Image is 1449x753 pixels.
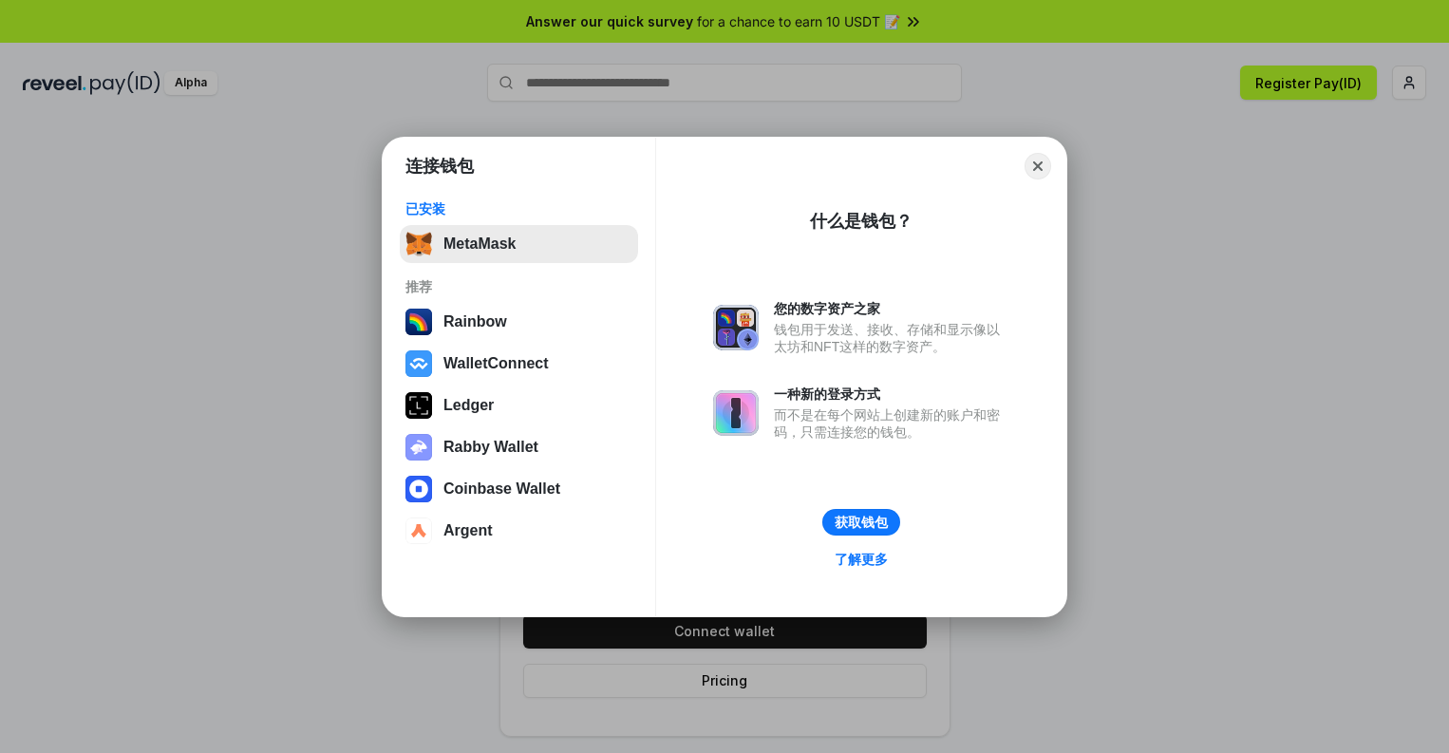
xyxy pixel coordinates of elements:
img: svg+xml,%3Csvg%20width%3D%2228%22%20height%3D%2228%22%20viewBox%3D%220%200%2028%2028%22%20fill%3D... [405,518,432,544]
div: WalletConnect [443,355,549,372]
img: svg+xml,%3Csvg%20width%3D%2228%22%20height%3D%2228%22%20viewBox%3D%220%200%2028%2028%22%20fill%3D... [405,350,432,377]
button: Rabby Wallet [400,428,638,466]
div: MetaMask [443,235,516,253]
div: 推荐 [405,278,632,295]
div: 而不是在每个网站上创建新的账户和密码，只需连接您的钱包。 [774,406,1009,441]
img: svg+xml,%3Csvg%20width%3D%22120%22%20height%3D%22120%22%20viewBox%3D%220%200%20120%20120%22%20fil... [405,309,432,335]
button: Argent [400,512,638,550]
button: WalletConnect [400,345,638,383]
div: Rainbow [443,313,507,330]
a: 了解更多 [823,547,899,572]
div: 什么是钱包？ [810,210,913,233]
div: 获取钱包 [835,514,888,531]
div: 钱包用于发送、接收、存储和显示像以太坊和NFT这样的数字资产。 [774,321,1009,355]
img: svg+xml,%3Csvg%20width%3D%2228%22%20height%3D%2228%22%20viewBox%3D%220%200%2028%2028%22%20fill%3D... [405,476,432,502]
button: MetaMask [400,225,638,263]
h1: 连接钱包 [405,155,474,178]
button: 获取钱包 [822,509,900,536]
div: Argent [443,522,493,539]
img: svg+xml,%3Csvg%20xmlns%3D%22http%3A%2F%2Fwww.w3.org%2F2000%2Fsvg%22%20fill%3D%22none%22%20viewBox... [713,390,759,436]
div: Coinbase Wallet [443,480,560,498]
div: 一种新的登录方式 [774,386,1009,403]
div: 您的数字资产之家 [774,300,1009,317]
button: Coinbase Wallet [400,470,638,508]
button: Ledger [400,386,638,424]
div: Rabby Wallet [443,439,538,456]
div: Ledger [443,397,494,414]
img: svg+xml,%3Csvg%20xmlns%3D%22http%3A%2F%2Fwww.w3.org%2F2000%2Fsvg%22%20width%3D%2228%22%20height%3... [405,392,432,419]
img: svg+xml,%3Csvg%20fill%3D%22none%22%20height%3D%2233%22%20viewBox%3D%220%200%2035%2033%22%20width%... [405,231,432,257]
button: Rainbow [400,303,638,341]
button: Close [1025,153,1051,179]
img: svg+xml,%3Csvg%20xmlns%3D%22http%3A%2F%2Fwww.w3.org%2F2000%2Fsvg%22%20fill%3D%22none%22%20viewBox... [405,434,432,461]
div: 了解更多 [835,551,888,568]
img: svg+xml,%3Csvg%20xmlns%3D%22http%3A%2F%2Fwww.w3.org%2F2000%2Fsvg%22%20fill%3D%22none%22%20viewBox... [713,305,759,350]
div: 已安装 [405,200,632,217]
